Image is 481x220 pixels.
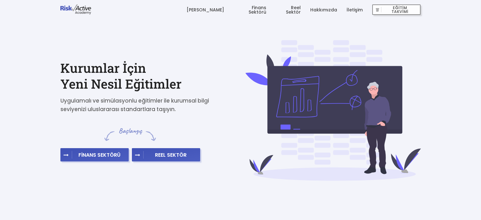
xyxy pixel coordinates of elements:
[60,60,236,92] h2: Kurumlar İçin Yeni Nesil Eğitimler
[187,0,224,19] a: [PERSON_NAME]
[347,0,363,19] a: İletişim
[60,4,91,15] img: logo-dark.png
[234,0,266,19] a: Finans Sektörü
[132,148,200,161] button: REEL SEKTÖR
[245,40,421,181] img: cover-bg-4f0afb8b8e761f0a12b4d1d22ae825fe.svg
[60,148,129,161] button: FİNANS SEKTÖRÜ
[72,152,127,158] span: FİNANS SEKTÖRÜ
[381,5,418,14] span: EĞİTİM TAKVİMİ
[372,4,421,15] button: EĞİTİM TAKVİMİ
[132,152,200,158] a: REEL SEKTÖR
[144,152,198,158] span: REEL SEKTÖR
[118,126,142,135] span: Başlangıç
[310,0,337,19] a: Hakkımızda
[60,97,219,114] p: Uygulamalı ve simülasyonlu eğitimler ile kurumsal bilgi seviyenizi uluslararası standartlara taşı...
[276,0,301,19] a: Reel Sektör
[60,152,129,158] a: FİNANS SEKTÖRÜ
[372,0,421,19] a: EĞİTİM TAKVİMİ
